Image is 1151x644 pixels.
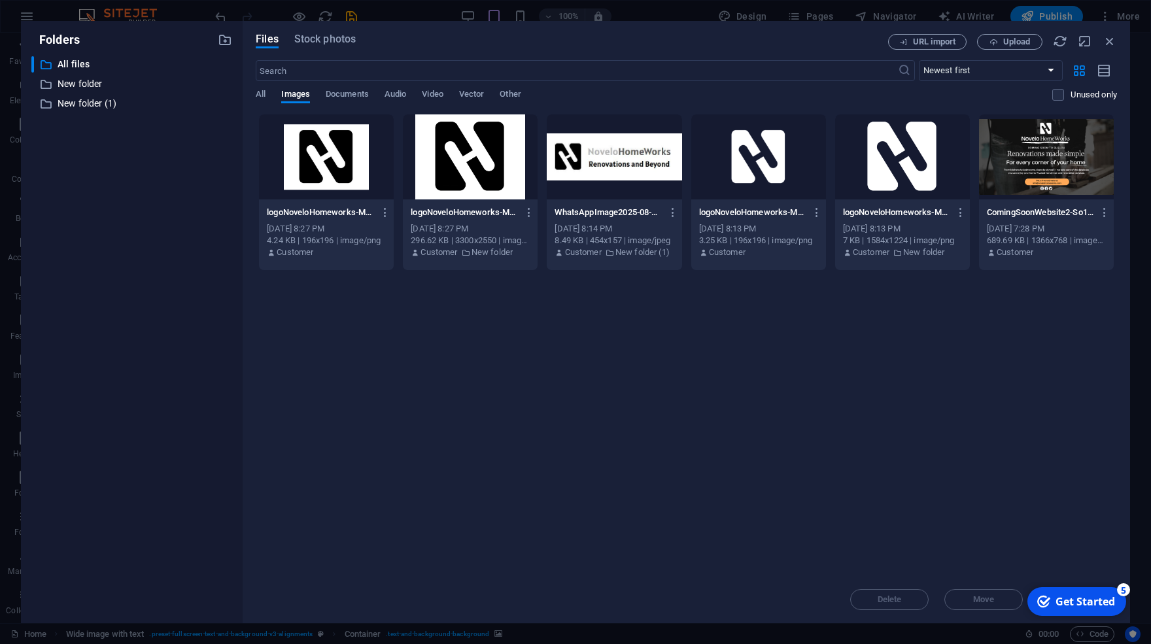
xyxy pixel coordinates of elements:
[273,471,345,489] span: Paste clipboard
[203,471,268,489] span: Add elements
[699,235,818,246] div: 3.25 KB | 196x196 | image/png
[903,246,944,258] p: New folder
[31,76,232,92] div: New folder
[218,33,232,47] i: Create new folder
[1071,89,1117,101] p: Displays only files that are not in use on the website. Files added during this session can still...
[421,246,457,258] p: Customer
[472,246,513,258] p: New folder
[555,235,674,246] div: 8.49 KB | 454x157 | image/jpeg
[294,31,356,47] span: Stock photos
[411,246,530,258] div: By: Customer | Folder: New folder
[459,86,485,105] span: Vector
[555,207,662,218] p: WhatsAppImage2025-08-13at11.04.08AM-nliD_sKc5Pd0Wz_Tf9R_nA.jpeg
[500,86,521,105] span: Other
[256,60,897,81] input: Search
[281,86,310,105] span: Images
[94,1,107,14] div: 5
[58,76,208,92] p: New folder
[422,86,443,105] span: Video
[58,57,208,72] p: All files
[31,56,34,73] div: ​
[699,207,806,218] p: logoNoveloHomeworks-Model1-Pcz3vXU6m15AzhQCCod-qQ-0WE8FXnWWMtszVCWp4YZww.png
[58,96,208,111] p: New folder (1)
[1053,34,1067,48] i: Reload
[615,246,670,258] p: New folder (1)
[31,95,232,112] div: New folder (1)
[277,246,313,258] p: Customer
[888,34,967,50] button: URL import
[256,31,279,47] span: Files
[843,235,962,246] div: 7 KB | 1584x1224 | image/png
[31,31,80,48] p: Folders
[709,246,746,258] p: Customer
[977,34,1042,50] button: Upload
[411,223,530,235] div: [DATE] 8:27 PM
[987,223,1106,235] div: [DATE] 7:28 PM
[1003,38,1030,46] span: Upload
[1103,34,1117,48] i: Close
[699,223,818,235] div: [DATE] 8:13 PM
[267,207,374,218] p: logoNoveloHomeworks-Model_page-0001-U8Oj2hAzPxFn8mqK_luT2g-7o553cmXig_ixUZus6r6Kg.png
[385,86,406,105] span: Audio
[411,235,530,246] div: 296.62 KB | 3300x2550 | image/jpeg
[843,246,962,258] div: By: Customer | Folder: New folder
[997,246,1033,258] p: Customer
[1078,34,1092,48] i: Minimize
[32,12,92,27] div: Get Started
[987,207,1094,218] p: ComingSoonWebsite2-So1EYhe_Y5maG9SYyVWVeg.png
[843,207,950,218] p: logoNoveloHomeworks-Model1-Pcz3vXU6m15AzhQCCod-qQ.png
[555,223,674,235] div: [DATE] 8:14 PM
[565,246,602,258] p: Customer
[267,235,386,246] div: 4.24 KB | 196x196 | image/png
[4,5,103,34] div: Get Started 5 items remaining, 0% complete
[267,223,386,235] div: [DATE] 8:27 PM
[326,86,369,105] span: Documents
[555,246,674,258] div: By: Customer | Folder: New folder (1)
[987,235,1106,246] div: 689.69 KB | 1366x768 | image/png
[843,223,962,235] div: [DATE] 8:13 PM
[411,207,518,218] p: logoNoveloHomeworks-Model_page-0001-U8Oj2hAzPxFn8mqK_luT2g.jpg
[913,38,955,46] span: URL import
[853,246,889,258] p: Customer
[256,86,266,105] span: All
